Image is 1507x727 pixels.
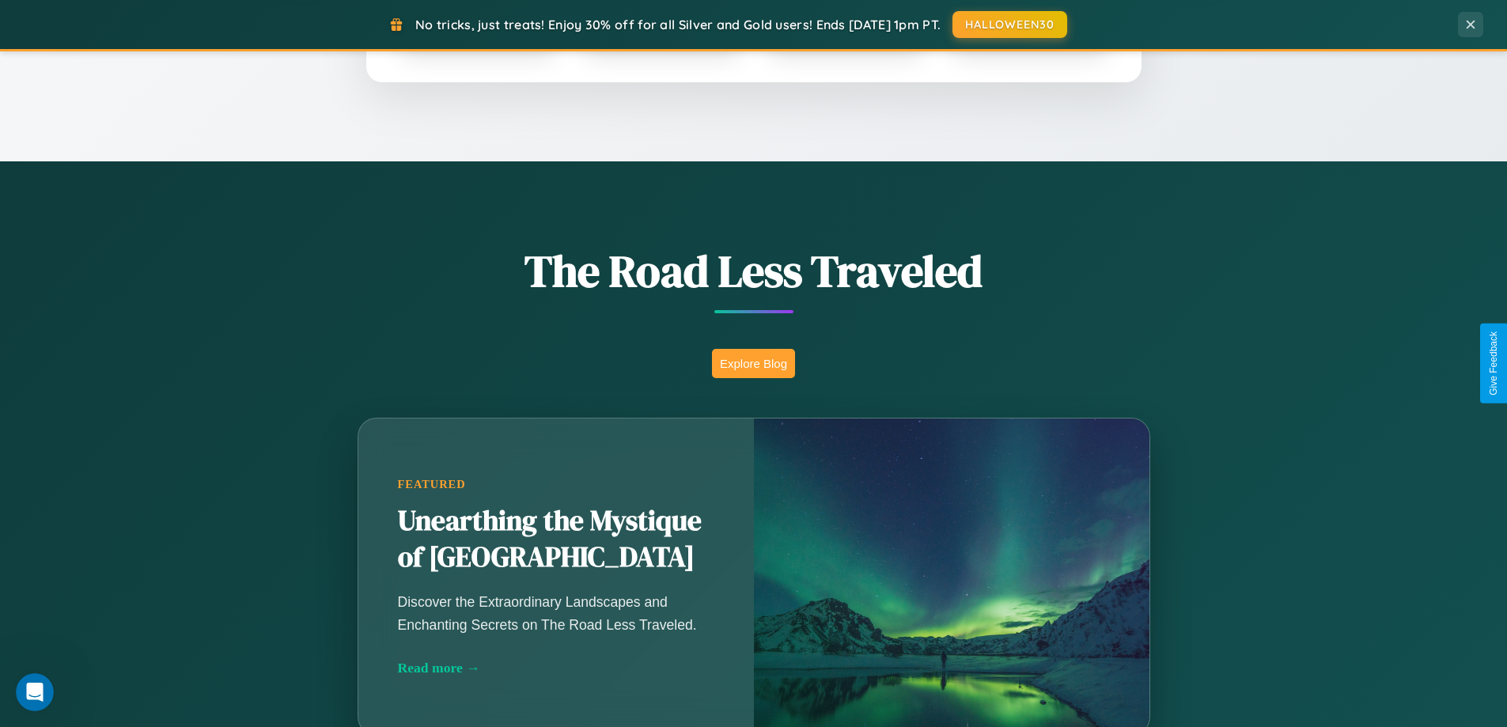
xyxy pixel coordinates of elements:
iframe: Intercom live chat [16,673,54,711]
h1: The Road Less Traveled [279,240,1229,301]
div: Featured [398,478,714,491]
div: Give Feedback [1488,331,1499,396]
button: HALLOWEEN30 [952,11,1067,38]
span: No tricks, just treats! Enjoy 30% off for all Silver and Gold users! Ends [DATE] 1pm PT. [415,17,941,32]
p: Discover the Extraordinary Landscapes and Enchanting Secrets on The Road Less Traveled. [398,591,714,635]
h2: Unearthing the Mystique of [GEOGRAPHIC_DATA] [398,503,714,576]
div: Read more → [398,660,714,676]
button: Explore Blog [712,349,795,378]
